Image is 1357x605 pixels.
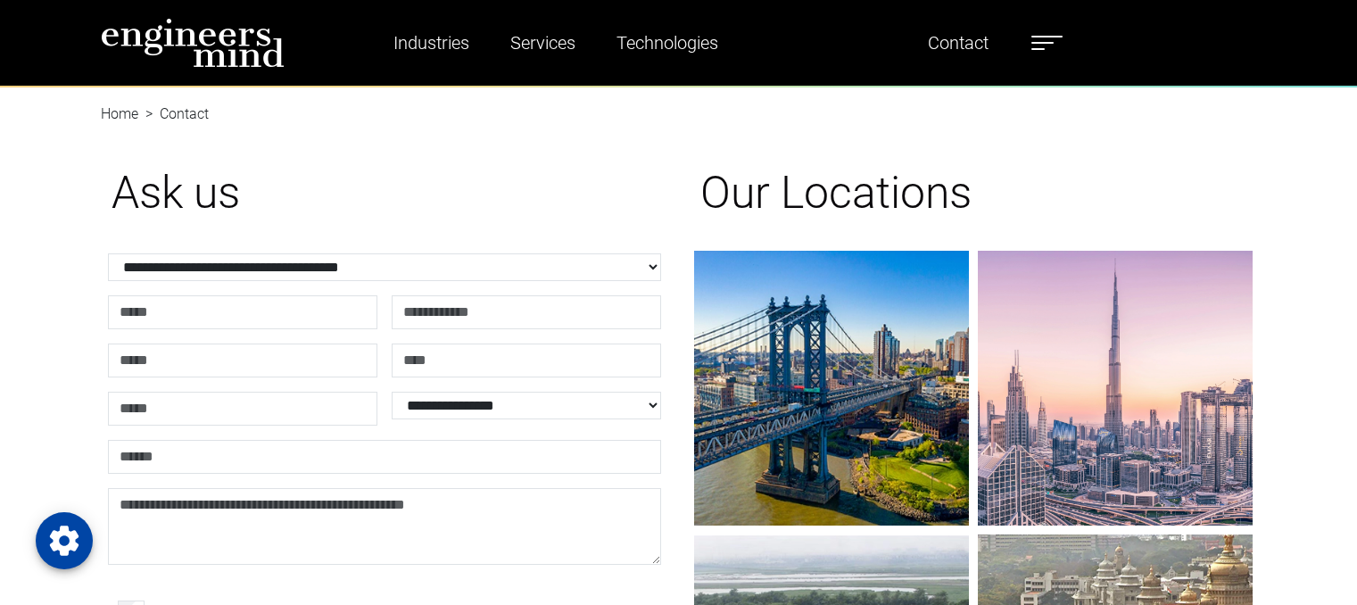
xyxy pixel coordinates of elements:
a: Contact [921,22,996,63]
nav: breadcrumb [101,86,1257,107]
a: Home [101,105,138,122]
img: gif [694,251,969,526]
li: Contact [138,104,209,125]
img: logo [101,18,285,68]
img: gif [978,251,1253,526]
h1: Our Locations [700,166,1246,220]
a: Technologies [609,22,725,63]
a: Industries [386,22,476,63]
a: Services [503,22,583,63]
h1: Ask us [112,166,658,220]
